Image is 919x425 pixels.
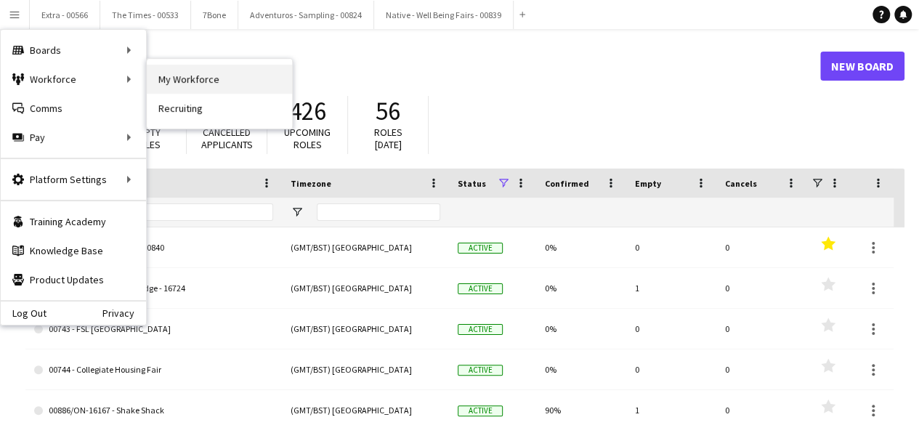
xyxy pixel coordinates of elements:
button: Native - Well Being Fairs - 00839 [374,1,514,29]
div: 0% [536,227,626,267]
a: New Board [820,52,904,81]
a: Recruiting [147,94,292,123]
span: Empty [635,178,661,189]
span: 426 [289,95,326,127]
span: Cancelled applicants [201,126,253,151]
div: 0 [626,227,716,267]
span: Active [458,283,503,294]
h1: Boards [25,55,820,77]
div: 0% [536,309,626,349]
div: (GMT/BST) [GEOGRAPHIC_DATA] [282,309,449,349]
div: 0% [536,349,626,389]
a: Native - Well Being Fairs - 00840 [34,227,273,268]
div: 0 [716,309,806,349]
button: The Times - 00533 [100,1,191,29]
a: Knowledge Base [1,236,146,265]
span: Status [458,178,486,189]
button: Extra - 00566 [30,1,100,29]
div: (GMT/BST) [GEOGRAPHIC_DATA] [282,349,449,389]
a: Product Updates [1,265,146,294]
a: Log Out [1,307,46,319]
button: Open Filter Menu [291,206,304,219]
input: Timezone Filter Input [317,203,440,221]
div: (GMT/BST) [GEOGRAPHIC_DATA] [282,227,449,267]
button: 7Bone [191,1,238,29]
span: Cancels [725,178,757,189]
div: 0 [716,349,806,389]
div: Workforce [1,65,146,94]
div: 0 [626,349,716,389]
div: 0 [716,227,806,267]
input: Board name Filter Input [60,203,273,221]
div: 0 [716,268,806,308]
div: Boards [1,36,146,65]
span: Active [458,243,503,254]
span: Active [458,365,503,376]
button: Adventuros - Sampling - 00824 [238,1,374,29]
span: Timezone [291,178,331,189]
a: 00744 - Collegiate Housing Fair [34,349,273,390]
div: (GMT/BST) [GEOGRAPHIC_DATA] [282,268,449,308]
a: Comms [1,94,146,123]
a: Training Academy [1,207,146,236]
a: Privacy [102,307,146,319]
span: Roles [DATE] [374,126,402,151]
div: Pay [1,123,146,152]
div: Platform Settings [1,165,146,194]
span: Active [458,324,503,335]
div: 0 [626,309,716,349]
a: Autograph Dental Cambridge - 16724 [34,268,273,309]
span: 56 [376,95,400,127]
span: Confirmed [545,178,589,189]
div: 0% [536,268,626,308]
a: My Workforce [147,65,292,94]
span: Upcoming roles [284,126,331,151]
span: Active [458,405,503,416]
div: 1 [626,268,716,308]
a: 00743 - FSL [GEOGRAPHIC_DATA] [34,309,273,349]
